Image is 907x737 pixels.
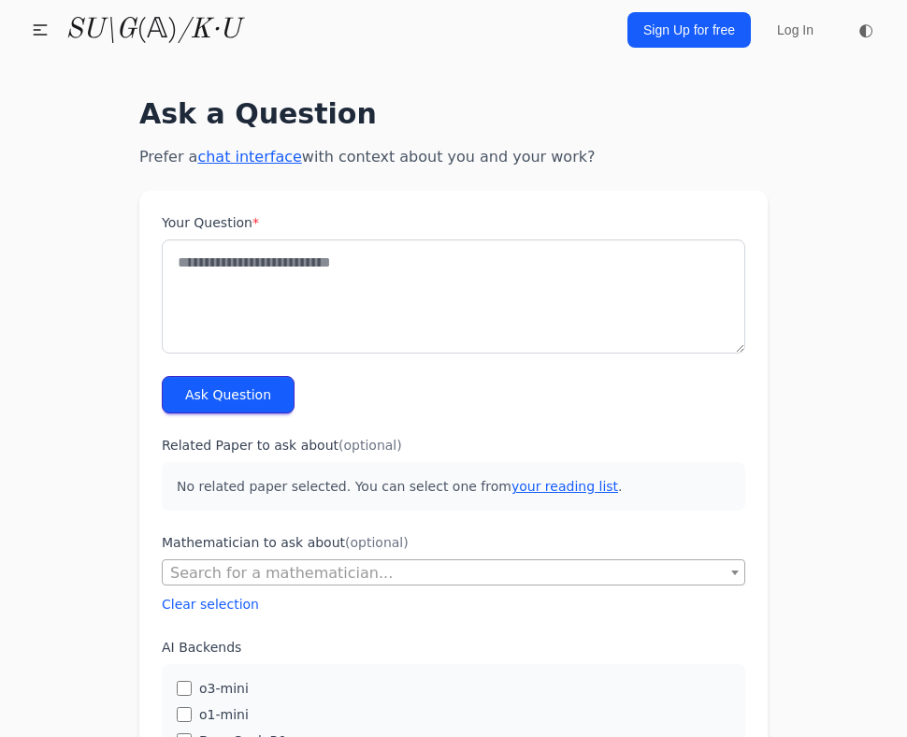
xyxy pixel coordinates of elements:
[65,13,240,47] a: SU\G(𝔸)/K·U
[162,595,259,614] button: Clear selection
[162,436,745,455] label: Related Paper to ask about
[338,438,402,453] span: (optional)
[162,638,745,657] label: AI Backends
[139,97,768,131] h1: Ask a Question
[199,679,249,698] label: o3-mini
[511,479,618,494] a: your reading list
[162,213,745,232] label: Your Question
[163,560,744,586] span: Search for a mathematician...
[345,535,409,550] span: (optional)
[170,564,393,582] span: Search for a mathematician...
[627,12,751,48] a: Sign Up for free
[162,462,745,511] p: No related paper selected. You can select one from .
[858,22,873,38] span: ◐
[197,148,301,166] a: chat interface
[766,13,825,47] a: Log In
[162,559,745,585] span: Search for a mathematician...
[162,533,745,552] label: Mathematician to ask about
[162,376,295,413] button: Ask Question
[178,16,240,44] i: /K·U
[847,11,885,49] button: ◐
[139,146,768,168] p: Prefer a with context about you and your work?
[199,705,249,724] label: o1-mini
[65,16,137,44] i: SU\G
